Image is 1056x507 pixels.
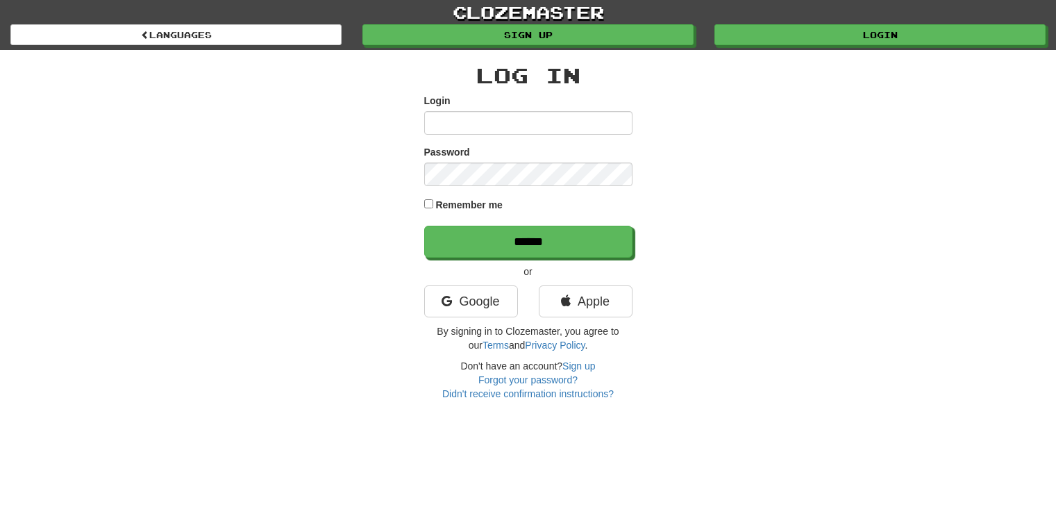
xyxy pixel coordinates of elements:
[562,360,595,372] a: Sign up
[714,24,1046,45] a: Login
[424,324,632,352] p: By signing in to Clozemaster, you agree to our and .
[424,94,451,108] label: Login
[442,388,614,399] a: Didn't receive confirmation instructions?
[10,24,342,45] a: Languages
[483,340,509,351] a: Terms
[362,24,694,45] a: Sign up
[424,359,632,401] div: Don't have an account?
[424,145,470,159] label: Password
[424,285,518,317] a: Google
[539,285,632,317] a: Apple
[435,198,503,212] label: Remember me
[424,265,632,279] p: or
[525,340,585,351] a: Privacy Policy
[424,64,632,87] h2: Log In
[478,374,578,385] a: Forgot your password?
